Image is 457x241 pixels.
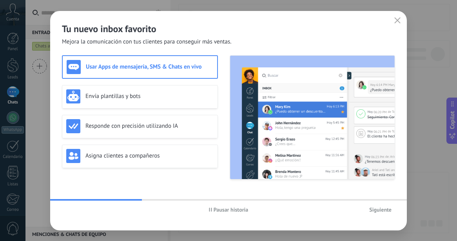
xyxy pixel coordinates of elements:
button: Pausar historia [205,204,252,216]
h3: Asigna clientes a compañeros [85,152,214,159]
h2: Tu nuevo inbox favorito [62,23,395,35]
button: Siguiente [366,204,395,216]
span: Pausar historia [214,207,248,212]
h3: Usar Apps de mensajería, SMS & Chats en vivo [86,63,213,71]
span: Siguiente [369,207,392,212]
span: Mejora la comunicación con tus clientes para conseguir más ventas. [62,38,232,46]
h3: Responde con precisión utilizando IA [85,122,214,130]
h3: Envía plantillas y bots [85,92,214,100]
